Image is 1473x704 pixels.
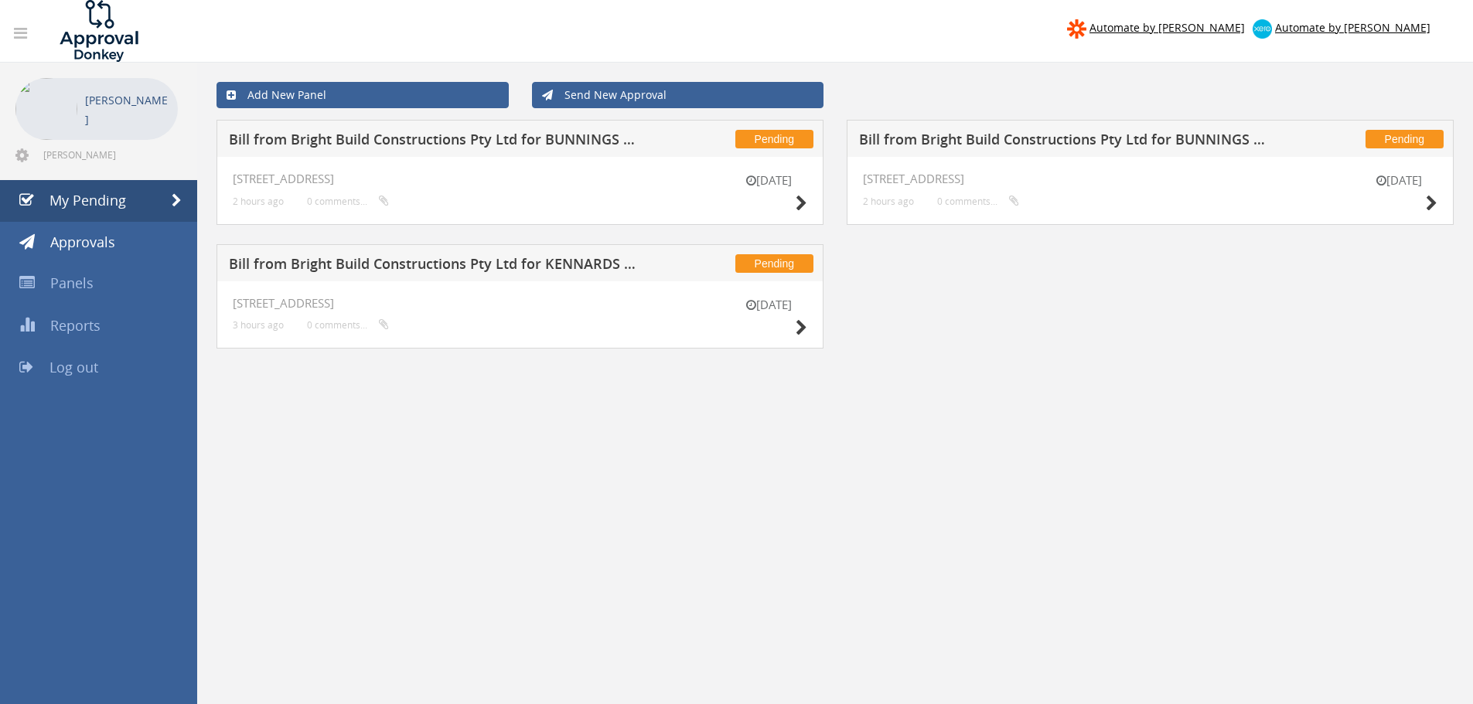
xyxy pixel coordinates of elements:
[49,358,98,376] span: Log out
[1253,19,1272,39] img: xero-logo.png
[730,172,807,189] small: [DATE]
[233,297,807,310] h4: [STREET_ADDRESS]
[1089,20,1245,35] span: Automate by [PERSON_NAME]
[735,130,813,148] span: Pending
[1067,19,1086,39] img: zapier-logomark.png
[49,191,126,209] span: My Pending
[532,82,824,108] a: Send New Approval
[43,148,175,161] span: [PERSON_NAME][EMAIL_ADDRESS][DOMAIN_NAME]
[307,319,389,331] small: 0 comments...
[229,132,636,151] h5: Bill from Bright Build Constructions Pty Ltd for BUNNINGS PTY LTD
[859,132,1267,151] h5: Bill from Bright Build Constructions Pty Ltd for BUNNINGS PTY LTD
[937,196,1019,207] small: 0 comments...
[307,196,389,207] small: 0 comments...
[233,196,284,207] small: 2 hours ago
[863,196,914,207] small: 2 hours ago
[50,274,94,292] span: Panels
[233,319,284,331] small: 3 hours ago
[50,233,115,251] span: Approvals
[50,316,101,335] span: Reports
[730,297,807,313] small: [DATE]
[863,172,1437,185] h4: [STREET_ADDRESS]
[1366,130,1444,148] span: Pending
[229,257,636,276] h5: Bill from Bright Build Constructions Pty Ltd for KENNARDS HIRE PTY LIMITED
[217,82,509,108] a: Add New Panel
[1360,172,1437,189] small: [DATE]
[735,254,813,273] span: Pending
[85,90,170,129] p: [PERSON_NAME]
[233,172,807,185] h4: [STREET_ADDRESS]
[1275,20,1430,35] span: Automate by [PERSON_NAME]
